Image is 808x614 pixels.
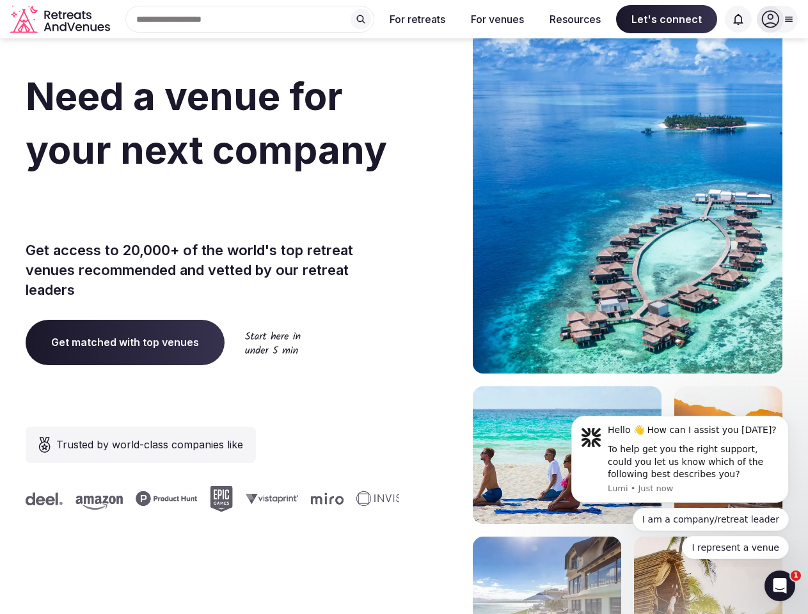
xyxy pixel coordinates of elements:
span: 1 [791,571,801,581]
img: yoga on tropical beach [473,386,661,524]
iframe: Intercom live chat [764,571,795,601]
svg: Vistaprint company logo [244,493,297,504]
iframe: Intercom notifications message [552,404,808,567]
svg: Epic Games company logo [209,486,232,512]
img: Start here in under 5 min [245,331,301,354]
span: Let's connect [616,5,717,33]
svg: Miro company logo [310,492,342,505]
svg: Invisible company logo [355,491,425,507]
svg: Retreats and Venues company logo [10,5,113,34]
a: Visit the homepage [10,5,113,34]
button: For retreats [379,5,455,33]
span: Need a venue for your next company [26,73,387,173]
button: Resources [539,5,611,33]
a: Get matched with top venues [26,320,225,365]
p: Get access to 20,000+ of the world's top retreat venues recommended and vetted by our retreat lea... [26,240,399,299]
img: woman sitting in back of truck with camels [674,386,782,524]
svg: Deel company logo [24,492,61,505]
button: For venues [461,5,534,33]
span: Trusted by world-class companies like [56,437,243,452]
